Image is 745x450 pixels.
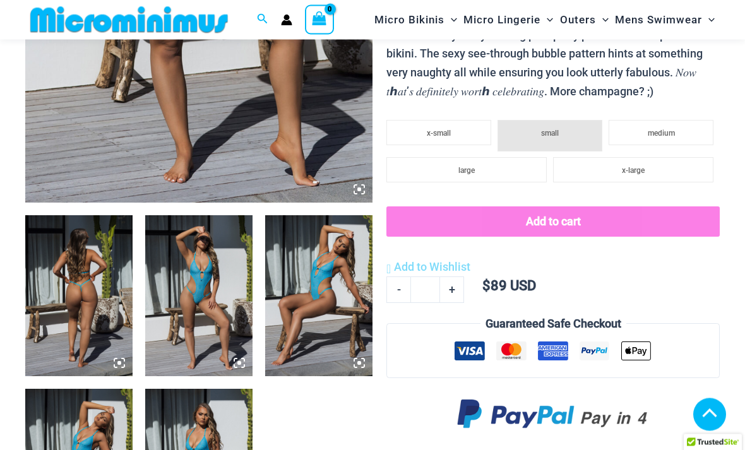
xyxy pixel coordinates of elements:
[615,4,702,36] span: Mens Swimwear
[369,2,720,38] nav: Site Navigation
[386,277,410,304] a: -
[557,4,612,36] a: OutersMenu ToggleMenu Toggle
[371,4,460,36] a: Micro BikinisMenu ToggleMenu Toggle
[444,4,457,36] span: Menu Toggle
[609,121,713,146] li: medium
[460,4,556,36] a: Micro LingerieMenu ToggleMenu Toggle
[440,277,464,304] a: +
[541,129,559,138] span: small
[265,216,372,377] img: Bubble Mesh Highlight Blue 819 One Piece
[458,167,475,175] span: large
[145,216,253,377] img: Bubble Mesh Highlight Blue 819 One Piece
[374,4,444,36] span: Micro Bikinis
[386,258,470,277] a: Add to Wishlist
[257,12,268,28] a: Search icon link
[305,5,334,34] a: View Shopping Cart, empty
[463,4,540,36] span: Micro Lingerie
[281,15,292,26] a: Account icon link
[498,121,602,152] li: small
[386,121,491,146] li: x-small
[553,158,713,183] li: x-large
[612,4,718,36] a: Mens SwimwearMenu ToggleMenu Toggle
[394,261,470,274] span: Add to Wishlist
[702,4,715,36] span: Menu Toggle
[648,129,675,138] span: medium
[540,4,553,36] span: Menu Toggle
[386,158,547,183] li: large
[25,216,133,377] img: Bubble Mesh Highlight Blue 819 One Piece
[482,278,491,294] span: $
[410,277,440,304] input: Product quantity
[560,4,596,36] span: Outers
[25,6,233,34] img: MM SHOP LOGO FLAT
[480,315,626,334] legend: Guaranteed Safe Checkout
[427,129,451,138] span: x-small
[386,207,720,237] button: Add to cart
[482,278,536,294] bdi: 89 USD
[596,4,609,36] span: Menu Toggle
[622,167,645,175] span: x-large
